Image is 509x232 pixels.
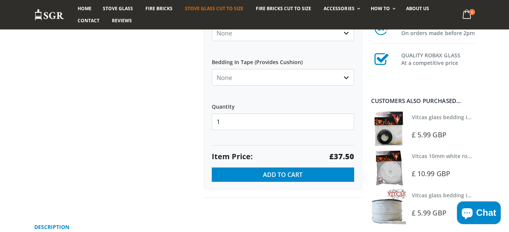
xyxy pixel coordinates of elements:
[371,98,475,104] div: Customers also purchased...
[185,5,243,12] span: Stove Glass Cut To Size
[412,130,446,139] span: £ 5.99 GBP
[212,52,354,66] label: Bedding In Tape (Provides Cushion)
[371,189,406,224] img: Vitcas stove glass bedding in tape
[103,5,133,12] span: Stove Glass
[212,167,354,182] button: Add to Cart
[72,15,105,27] a: Contact
[400,3,435,15] a: About us
[212,97,354,111] label: Quantity
[459,8,475,22] a: 0
[329,151,354,162] strong: £37.50
[140,3,178,15] a: Fire Bricks
[106,15,138,27] a: Reviews
[34,9,64,21] img: Stove Glass Replacement
[412,208,446,217] span: £ 5.99 GBP
[469,9,475,15] span: 0
[256,5,311,12] span: Fire Bricks Cut To Size
[412,169,450,178] span: £ 10.99 GBP
[365,3,399,15] a: How To
[371,150,406,185] img: Vitcas white rope, glue and gloves kit 10mm
[371,111,406,146] img: Vitcas stove glass bedding in tape
[455,201,503,226] inbox-online-store-chat: Shopify online store chat
[371,5,390,12] span: How To
[324,5,354,12] span: Accessories
[145,5,173,12] span: Fire Bricks
[263,171,303,179] span: Add to Cart
[78,5,92,12] span: Home
[179,3,249,15] a: Stove Glass Cut To Size
[112,17,132,24] span: Reviews
[212,151,253,162] span: Item Price:
[401,50,475,67] h3: QUALITY ROBAX GLASS At a competitive price
[250,3,317,15] a: Fire Bricks Cut To Size
[318,3,364,15] a: Accessories
[72,3,97,15] a: Home
[406,5,429,12] span: About us
[97,3,139,15] a: Stove Glass
[78,17,99,24] span: Contact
